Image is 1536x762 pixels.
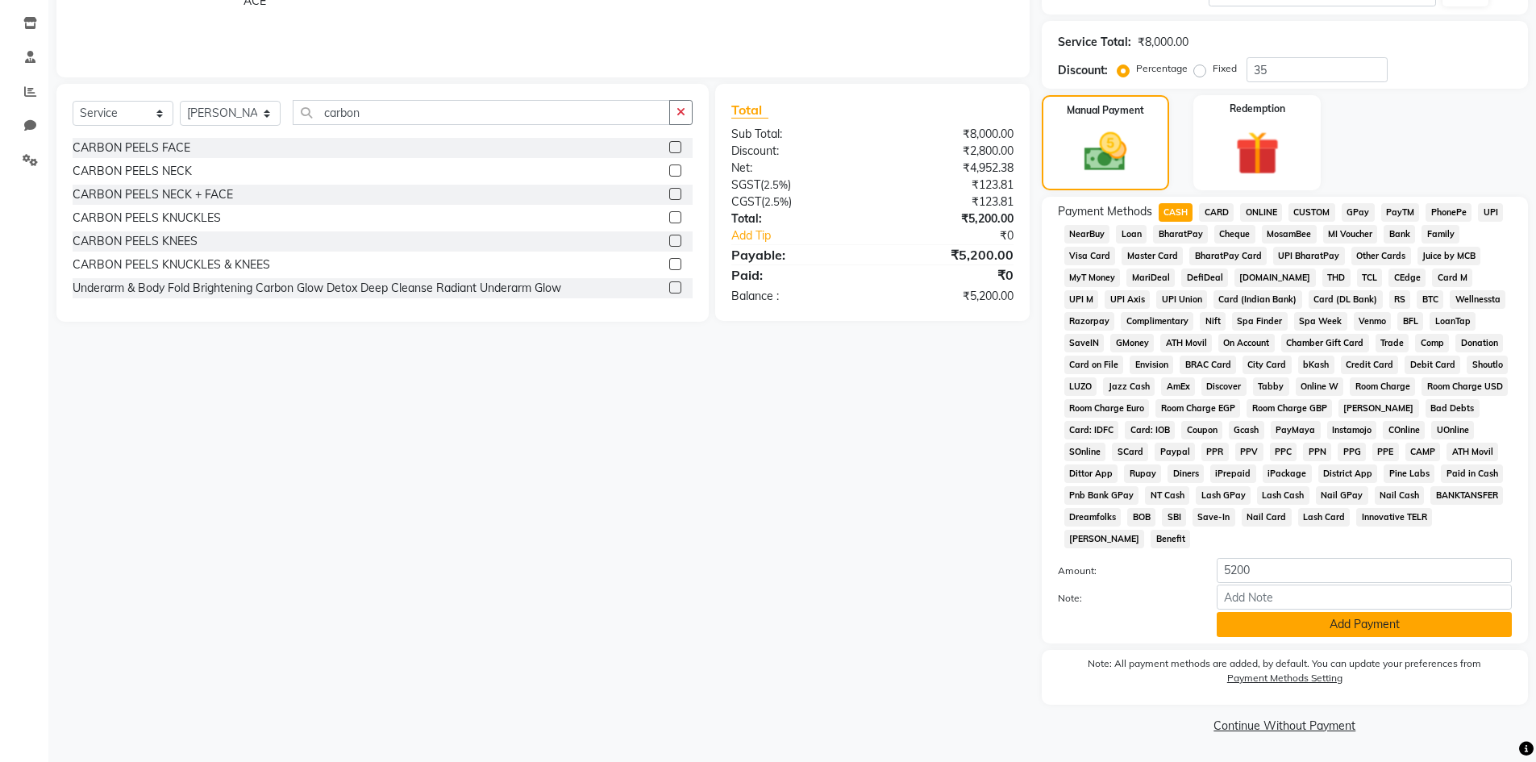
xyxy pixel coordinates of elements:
span: RS [1389,290,1411,309]
span: Card: IDFC [1064,421,1119,439]
span: UPI BharatPay [1273,247,1345,265]
span: Coupon [1181,421,1222,439]
span: Room Charge Euro [1064,399,1150,418]
label: Percentage [1136,61,1188,76]
span: Comp [1415,334,1449,352]
span: Lash Cash [1257,486,1309,505]
span: PayMaya [1271,421,1321,439]
span: PayTM [1381,203,1420,222]
span: CEdge [1388,269,1426,287]
span: Visa Card [1064,247,1116,265]
div: CARBON PEELS FACE [73,139,190,156]
div: Service Total: [1058,34,1131,51]
div: ( ) [719,177,872,194]
span: Card: IOB [1125,421,1175,439]
span: Payment Methods [1058,203,1152,220]
span: Innovative TELR [1356,508,1432,527]
div: CARBON PEELS KNEES [73,233,198,250]
span: On Account [1218,334,1275,352]
div: ₹4,952.38 [872,160,1026,177]
span: ATH Movil [1160,334,1212,352]
span: Cheque [1214,225,1255,244]
span: Room Charge EGP [1155,399,1240,418]
span: PPC [1270,443,1297,461]
img: _gift.svg [1222,126,1293,181]
span: LoanTap [1430,312,1476,331]
span: Master Card [1122,247,1183,265]
span: SaveIN [1064,334,1105,352]
div: ₹0 [898,227,1026,244]
div: Payable: [719,245,872,264]
span: Benefit [1151,530,1190,548]
button: Add Payment [1217,612,1512,637]
span: Debit Card [1405,356,1460,374]
span: BOB [1127,508,1155,527]
span: UPI M [1064,290,1099,309]
div: ₹2,800.00 [872,143,1026,160]
span: PPR [1201,443,1229,461]
span: Discover [1201,377,1247,396]
span: Complimentary [1121,312,1193,331]
div: ₹5,200.00 [872,288,1026,305]
span: Save-In [1193,508,1235,527]
div: ₹123.81 [872,194,1026,210]
div: ₹123.81 [872,177,1026,194]
span: Shoutlo [1467,356,1508,374]
span: COnline [1383,421,1425,439]
span: Lash Card [1298,508,1351,527]
span: GPay [1342,203,1375,222]
span: 2.5% [764,195,789,208]
span: Tabby [1253,377,1289,396]
span: BFL [1397,312,1423,331]
span: Pnb Bank GPay [1064,486,1139,505]
span: SOnline [1064,443,1106,461]
div: CARBON PEELS NECK [73,163,192,180]
div: ₹0 [872,265,1026,285]
div: CARBON PEELS NECK + FACE [73,186,233,203]
span: Wellnessta [1450,290,1505,309]
span: Pine Labs [1384,464,1434,483]
span: SBI [1162,508,1186,527]
label: Fixed [1213,61,1237,76]
span: PPG [1338,443,1366,461]
span: District App [1318,464,1378,483]
span: BANKTANSFER [1430,486,1503,505]
input: Search or Scan [293,100,670,125]
span: GMoney [1110,334,1154,352]
span: ONLINE [1240,203,1282,222]
span: 2.5% [764,178,788,191]
span: MosamBee [1262,225,1317,244]
span: Venmo [1354,312,1392,331]
span: Bad Debts [1426,399,1480,418]
span: UPI [1478,203,1503,222]
span: Dittor App [1064,464,1118,483]
span: Instamojo [1327,421,1377,439]
span: SCard [1112,443,1148,461]
span: Card M [1432,269,1472,287]
span: UPI Axis [1105,290,1150,309]
span: iPackage [1263,464,1312,483]
span: CAMP [1405,443,1441,461]
span: Nift [1200,312,1226,331]
span: Nail Card [1242,508,1292,527]
label: Amount: [1046,564,1205,578]
div: Sub Total: [719,126,872,143]
span: Room Charge [1350,377,1415,396]
span: BharatPay Card [1189,247,1267,265]
span: Other Cards [1351,247,1411,265]
span: Spa Finder [1232,312,1288,331]
div: ₹5,200.00 [872,245,1026,264]
span: PPE [1372,443,1399,461]
div: Discount: [1058,62,1108,79]
span: [PERSON_NAME] [1064,530,1145,548]
div: Paid: [719,265,872,285]
span: Card on File [1064,356,1124,374]
span: THD [1322,269,1351,287]
input: Add Note [1217,585,1512,610]
span: Bank [1384,225,1415,244]
span: Nail Cash [1375,486,1425,505]
span: CARD [1199,203,1234,222]
span: Jazz Cash [1103,377,1155,396]
span: MariDeal [1126,269,1175,287]
span: Chamber Gift Card [1281,334,1369,352]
